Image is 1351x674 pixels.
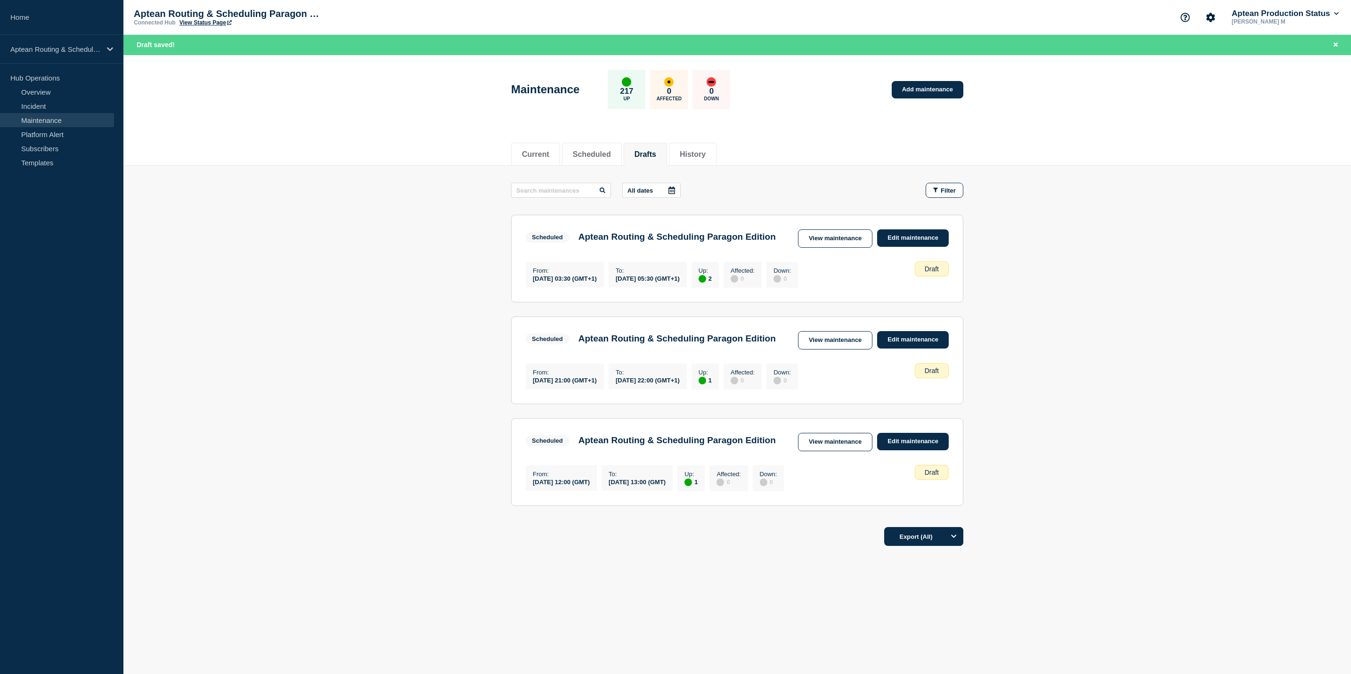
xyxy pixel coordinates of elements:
div: Scheduled [532,335,563,342]
p: From : [533,267,597,274]
span: Draft saved! [137,41,175,49]
p: Aptean Routing & Scheduling Paragon Edition [10,45,101,53]
div: disabled [773,275,781,283]
p: To : [616,369,680,376]
p: Down : [760,471,777,478]
div: 0 [773,274,791,283]
button: Filter [926,183,963,198]
p: Affected [657,96,682,101]
button: History [680,150,706,159]
p: Up : [699,369,712,376]
p: From : [533,471,590,478]
span: Filter [941,187,956,194]
h3: Aptean Routing & Scheduling Paragon Edition [578,333,776,344]
div: up [684,479,692,486]
p: Up : [684,471,698,478]
div: up [699,275,706,283]
div: disabled [716,479,724,486]
p: Affected : [731,369,755,376]
h3: Aptean Routing & Scheduling Paragon Edition [578,232,776,242]
a: Edit maintenance [877,433,949,450]
button: Account settings [1201,8,1221,27]
button: Current [522,150,549,159]
p: 0 [667,87,671,96]
h3: Aptean Routing & Scheduling Paragon Edition [578,435,776,446]
div: disabled [773,377,781,384]
p: Affected : [716,471,741,478]
p: Down : [773,267,791,274]
button: Export (All) [884,527,963,546]
div: disabled [731,377,738,384]
p: Affected : [731,267,755,274]
div: 0 [760,478,777,486]
button: Support [1175,8,1195,27]
div: 0 [773,376,791,384]
button: All dates [622,183,681,198]
input: Search maintenances [511,183,611,198]
h1: Maintenance [511,83,579,96]
a: Add maintenance [892,81,963,98]
div: Draft [915,363,949,378]
div: up [622,77,631,87]
div: up [699,377,706,384]
a: View maintenance [798,331,872,349]
p: Connected Hub [134,19,176,26]
p: 217 [620,87,633,96]
button: Options [944,527,963,546]
div: Draft [915,261,949,276]
div: [DATE] 12:00 (GMT) [533,478,590,486]
div: Scheduled [532,437,563,444]
p: Down [704,96,719,101]
p: To : [616,267,680,274]
p: Up : [699,267,712,274]
a: View maintenance [798,433,872,451]
div: down [707,77,716,87]
button: Aptean Production Status [1230,9,1341,18]
a: Edit maintenance [877,331,949,349]
div: Scheduled [532,234,563,241]
div: Draft [915,465,949,480]
button: Close banner [1330,40,1342,50]
div: disabled [731,275,738,283]
p: Down : [773,369,791,376]
div: disabled [760,479,767,486]
div: 1 [684,478,698,486]
p: From : [533,369,597,376]
div: [DATE] 13:00 (GMT) [609,478,666,486]
button: Drafts [635,150,656,159]
a: Edit maintenance [877,229,949,247]
div: affected [664,77,674,87]
div: [DATE] 03:30 (GMT+1) [533,274,597,282]
div: [DATE] 05:30 (GMT+1) [616,274,680,282]
div: 0 [716,478,741,486]
div: [DATE] 21:00 (GMT+1) [533,376,597,384]
div: 2 [699,274,712,283]
p: [PERSON_NAME] M [1230,18,1328,25]
div: 0 [731,274,755,283]
div: 0 [731,376,755,384]
p: Up [623,96,630,101]
p: To : [609,471,666,478]
a: View Status Page [179,19,232,26]
a: View maintenance [798,229,872,248]
p: All dates [627,187,653,194]
p: Aptean Routing & Scheduling Paragon Edition [134,8,322,19]
button: Scheduled [573,150,611,159]
p: 0 [709,87,714,96]
div: 1 [699,376,712,384]
div: [DATE] 22:00 (GMT+1) [616,376,680,384]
